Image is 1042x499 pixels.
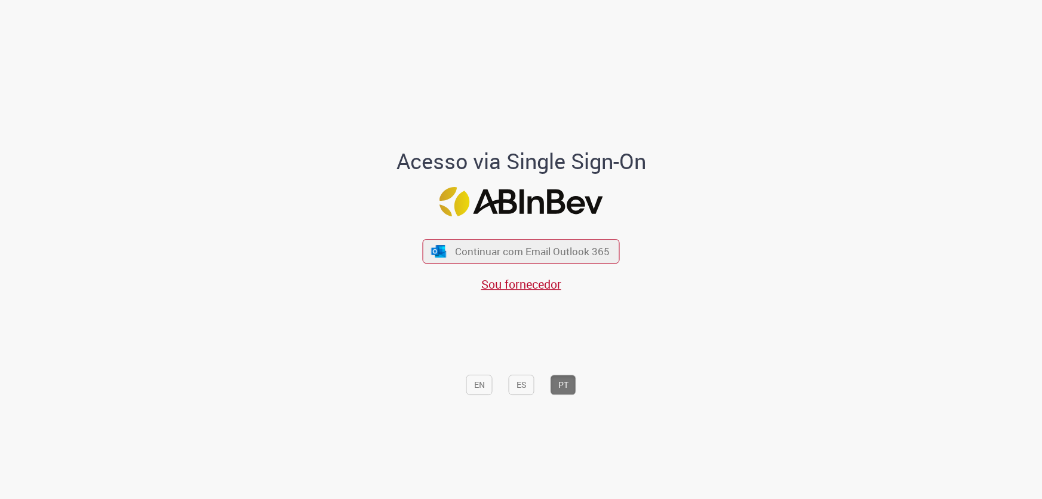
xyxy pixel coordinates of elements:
button: ES [509,375,534,395]
img: ícone Azure/Microsoft 360 [430,245,447,258]
button: ícone Azure/Microsoft 360 Continuar com Email Outlook 365 [423,239,620,264]
button: PT [551,375,576,395]
h1: Acesso via Single Sign-On [355,149,687,173]
button: EN [466,375,493,395]
a: Sou fornecedor [481,276,561,292]
span: Continuar com Email Outlook 365 [455,244,610,258]
img: Logo ABInBev [439,188,603,217]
